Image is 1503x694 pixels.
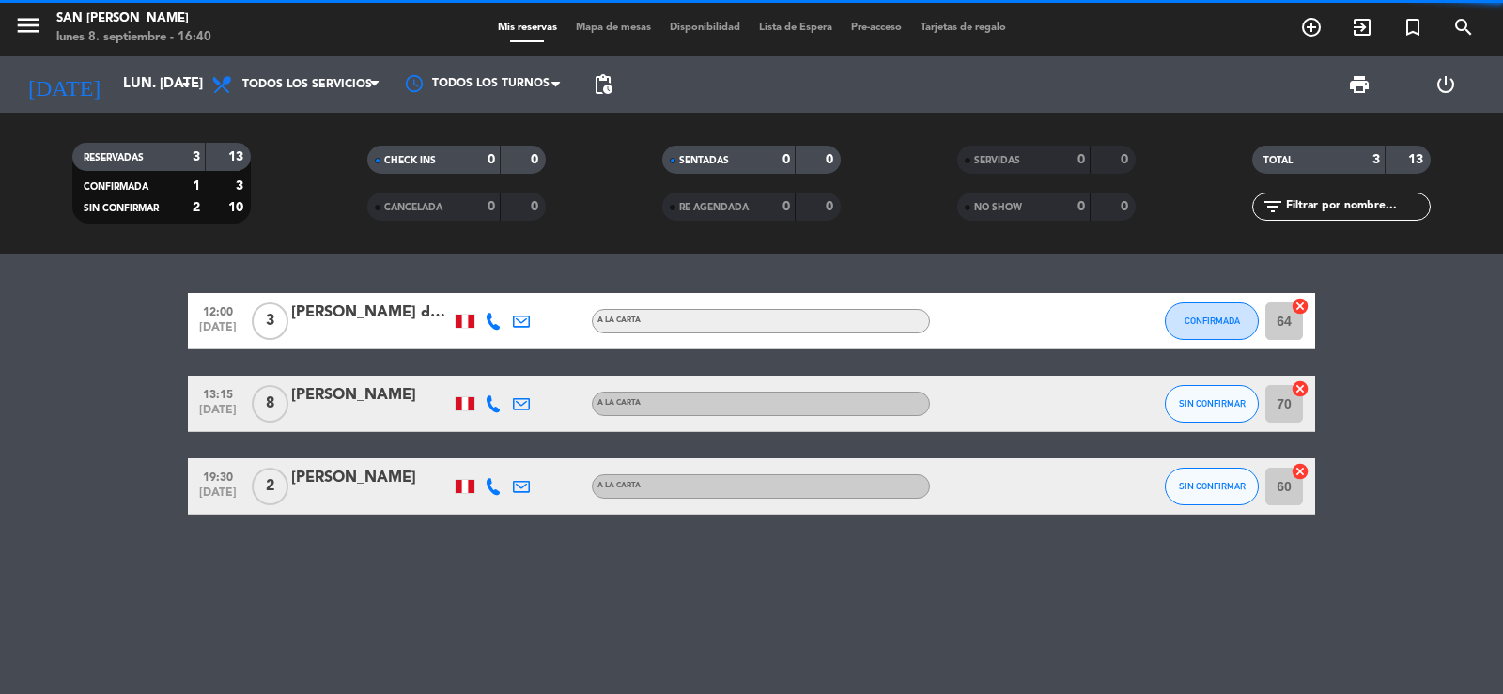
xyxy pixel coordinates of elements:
button: CONFIRMADA [1165,302,1259,340]
span: [DATE] [194,486,241,508]
button: SIN CONFIRMAR [1165,385,1259,423]
span: 19:30 [194,465,241,486]
span: SIN CONFIRMAR [1179,481,1246,491]
i: [DATE] [14,64,114,105]
strong: 3 [193,150,200,163]
strong: 13 [1408,153,1427,166]
span: SENTADAS [679,156,729,165]
span: Todos los servicios [242,78,372,91]
span: Mis reservas [488,23,566,33]
span: A la carta [597,316,641,324]
strong: 0 [531,200,542,213]
span: Lista de Espera [750,23,842,33]
span: print [1348,73,1371,96]
div: San [PERSON_NAME] [56,9,211,28]
strong: 0 [1121,153,1132,166]
span: 13:15 [194,382,241,404]
span: TOTAL [1263,156,1293,165]
i: add_circle_outline [1300,16,1323,39]
span: pending_actions [592,73,614,96]
i: cancel [1291,379,1309,398]
span: Tarjetas de regalo [911,23,1015,33]
strong: 13 [228,150,247,163]
div: [PERSON_NAME] [291,383,451,408]
i: turned_in_not [1402,16,1424,39]
span: CONFIRMADA [1185,316,1240,326]
span: Pre-acceso [842,23,911,33]
strong: 0 [531,153,542,166]
span: CONFIRMADA [84,182,148,192]
i: filter_list [1262,195,1284,218]
span: 3 [252,302,288,340]
span: NO SHOW [974,203,1022,212]
i: menu [14,11,42,39]
button: SIN CONFIRMAR [1165,468,1259,505]
strong: 1 [193,179,200,193]
span: CHECK INS [384,156,436,165]
div: LOG OUT [1402,56,1489,113]
span: [DATE] [194,404,241,425]
span: [DATE] [194,321,241,343]
div: [PERSON_NAME] del [PERSON_NAME] [291,301,451,325]
i: cancel [1291,462,1309,481]
button: menu [14,11,42,46]
span: SERVIDAS [974,156,1020,165]
strong: 0 [488,153,495,166]
i: cancel [1291,297,1309,316]
i: exit_to_app [1351,16,1373,39]
i: arrow_drop_down [175,73,197,96]
span: 12:00 [194,300,241,321]
i: search [1452,16,1475,39]
strong: 0 [1121,200,1132,213]
span: 8 [252,385,288,423]
i: power_settings_new [1434,73,1457,96]
div: [PERSON_NAME] [291,466,451,490]
strong: 2 [193,201,200,214]
span: 2 [252,468,288,505]
strong: 0 [782,153,790,166]
strong: 0 [488,200,495,213]
strong: 0 [826,200,837,213]
span: RE AGENDADA [679,203,749,212]
strong: 0 [826,153,837,166]
span: SIN CONFIRMAR [84,204,159,213]
span: RESERVADAS [84,153,144,162]
span: CANCELADA [384,203,442,212]
span: Mapa de mesas [566,23,660,33]
span: Disponibilidad [660,23,750,33]
strong: 3 [236,179,247,193]
strong: 3 [1372,153,1380,166]
span: SIN CONFIRMAR [1179,398,1246,409]
span: A la carta [597,399,641,407]
strong: 10 [228,201,247,214]
strong: 0 [1077,200,1085,213]
div: lunes 8. septiembre - 16:40 [56,28,211,47]
span: A la carta [597,482,641,489]
strong: 0 [782,200,790,213]
input: Filtrar por nombre... [1284,196,1430,217]
strong: 0 [1077,153,1085,166]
